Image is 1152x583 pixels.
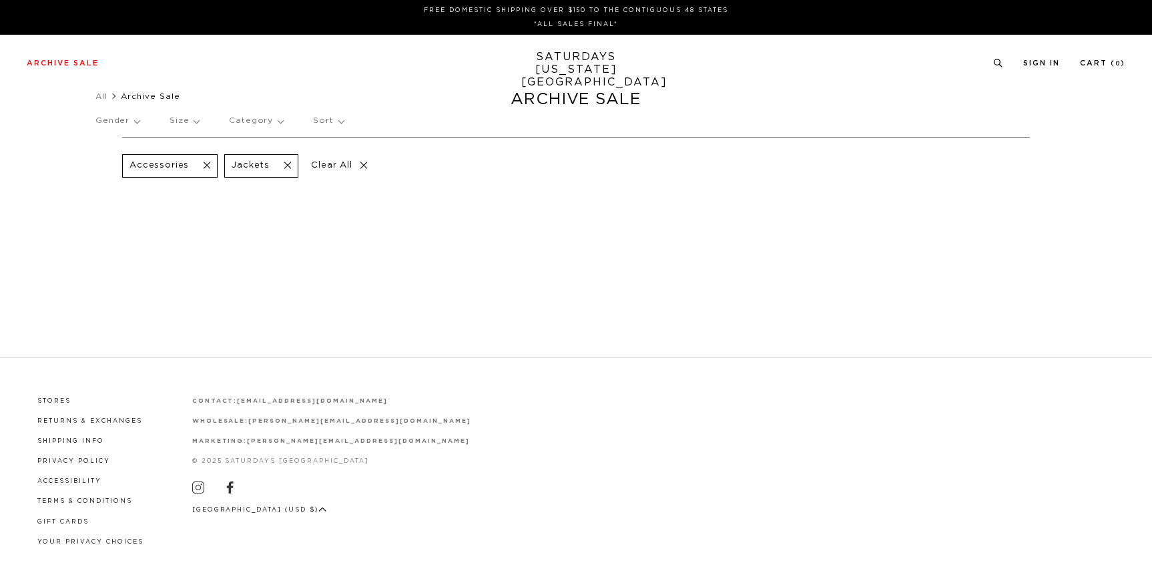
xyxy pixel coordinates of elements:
[192,505,327,515] button: [GEOGRAPHIC_DATA] (USD $)
[1115,61,1121,67] small: 0
[37,458,110,464] a: Privacy Policy
[305,154,374,178] p: Clear All
[248,418,471,424] a: [PERSON_NAME][EMAIL_ADDRESS][DOMAIN_NAME]
[521,51,631,89] a: SATURDAYS[US_STATE][GEOGRAPHIC_DATA]
[37,478,101,484] a: Accessibility
[247,438,469,444] a: [PERSON_NAME][EMAIL_ADDRESS][DOMAIN_NAME]
[192,456,471,466] p: © 2025 Saturdays [GEOGRAPHIC_DATA]
[37,398,71,404] a: Stores
[32,19,1120,29] p: *ALL SALES FINAL*
[129,160,189,172] p: Accessories
[313,106,343,136] p: Sort
[37,498,132,504] a: Terms & Conditions
[192,438,248,444] strong: marketing:
[232,160,270,172] p: Jackets
[229,106,283,136] p: Category
[27,59,99,67] a: Archive Sale
[32,5,1120,15] p: FREE DOMESTIC SHIPPING OVER $150 TO THE CONTIGUOUS 48 STATES
[95,106,139,136] p: Gender
[37,519,89,525] a: Gift Cards
[170,106,199,136] p: Size
[121,92,180,100] span: Archive Sale
[37,418,142,424] a: Returns & Exchanges
[192,418,249,424] strong: wholesale:
[95,92,107,100] a: All
[192,398,238,404] strong: contact:
[237,398,387,404] a: [EMAIL_ADDRESS][DOMAIN_NAME]
[1023,59,1060,67] a: Sign In
[1080,59,1125,67] a: Cart (0)
[37,438,104,444] a: Shipping Info
[37,539,143,545] a: Your privacy choices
